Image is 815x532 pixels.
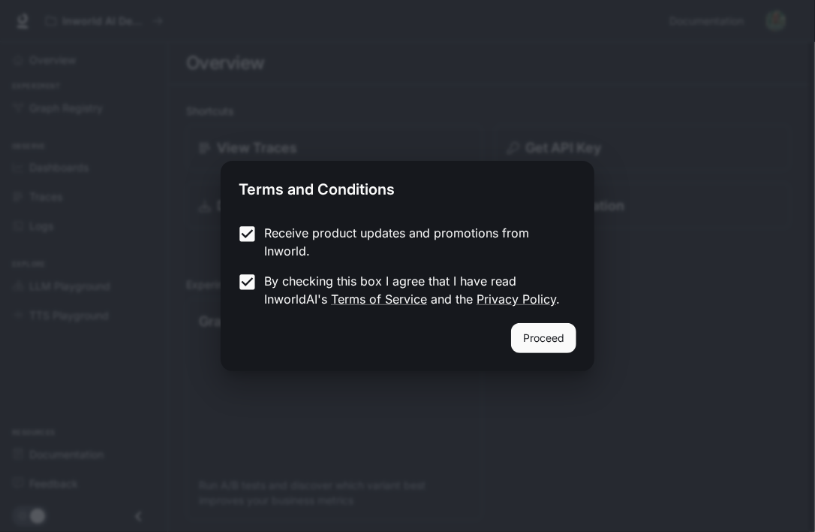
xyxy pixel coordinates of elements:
[264,224,564,260] p: Receive product updates and promotions from Inworld.
[511,323,576,353] button: Proceed
[477,292,556,307] a: Privacy Policy
[331,292,427,307] a: Terms of Service
[264,272,564,308] p: By checking this box I agree that I have read InworldAI's and the .
[221,161,594,212] h2: Terms and Conditions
